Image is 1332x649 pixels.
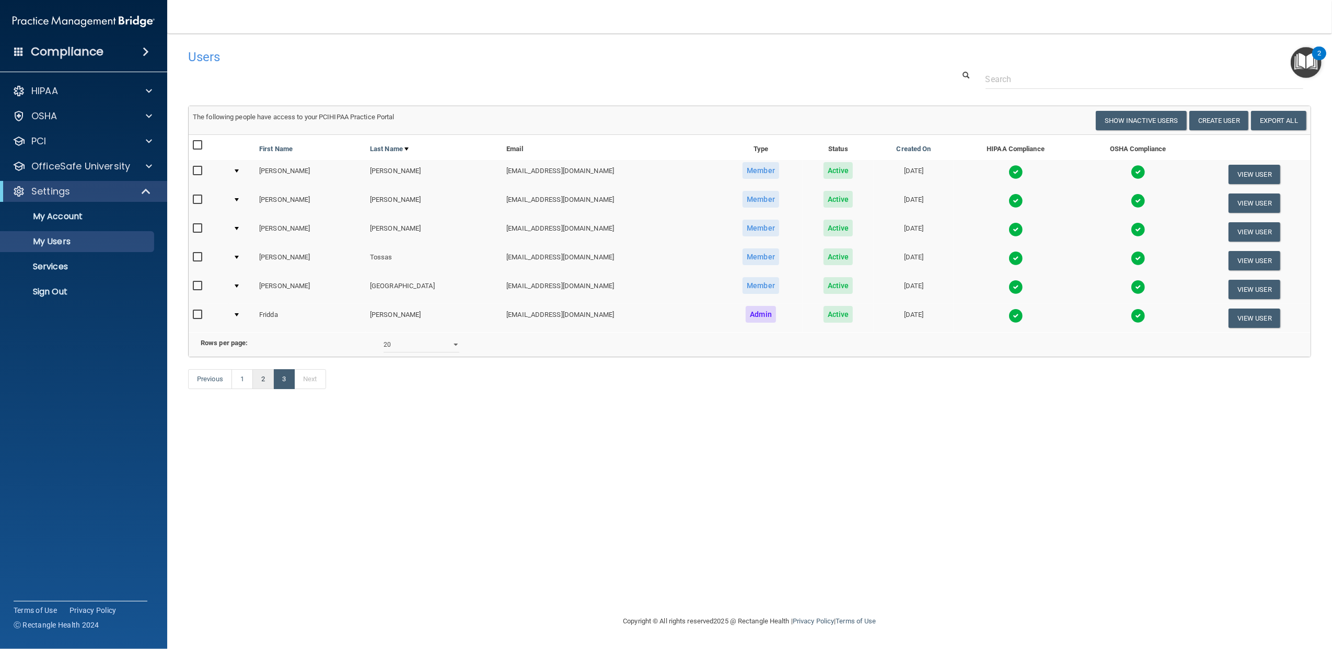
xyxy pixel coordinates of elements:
[1229,193,1280,213] button: View User
[255,275,366,304] td: [PERSON_NAME]
[874,189,954,218] td: [DATE]
[366,218,502,246] td: [PERSON_NAME]
[255,304,366,332] td: Fridda
[1009,222,1023,237] img: tick.e7d51cea.svg
[1131,309,1145,323] img: tick.e7d51cea.svg
[502,160,719,189] td: [EMAIL_ADDRESS][DOMAIN_NAME]
[13,85,152,97] a: HIPAA
[824,306,853,323] span: Active
[259,143,293,155] a: First Name
[1009,251,1023,266] img: tick.e7d51cea.svg
[1317,53,1321,67] div: 2
[803,135,874,160] th: Status
[366,246,502,275] td: Tossas
[1096,111,1187,130] button: Show Inactive Users
[874,304,954,332] td: [DATE]
[294,369,326,389] a: Next
[502,275,719,304] td: [EMAIL_ADDRESS][DOMAIN_NAME]
[1009,280,1023,294] img: tick.e7d51cea.svg
[559,605,941,638] div: Copyright © All rights reserved 2025 @ Rectangle Health | |
[874,160,954,189] td: [DATE]
[743,248,779,265] span: Member
[824,191,853,208] span: Active
[986,70,1303,89] input: Search
[13,11,155,32] img: PMB logo
[70,605,117,616] a: Privacy Policy
[366,304,502,332] td: [PERSON_NAME]
[255,160,366,189] td: [PERSON_NAME]
[255,246,366,275] td: [PERSON_NAME]
[31,135,46,147] p: PCI
[31,110,57,122] p: OSHA
[201,339,248,347] b: Rows per page:
[746,306,776,323] span: Admin
[874,275,954,304] td: [DATE]
[1009,193,1023,208] img: tick.e7d51cea.svg
[1131,280,1145,294] img: tick.e7d51cea.svg
[366,189,502,218] td: [PERSON_NAME]
[1131,193,1145,208] img: tick.e7d51cea.svg
[1251,111,1306,130] a: Export All
[193,113,395,121] span: The following people have access to your PCIHIPAA Practice Portal
[1131,165,1145,179] img: tick.e7d51cea.svg
[502,135,719,160] th: Email
[743,220,779,236] span: Member
[502,189,719,218] td: [EMAIL_ADDRESS][DOMAIN_NAME]
[231,369,253,389] a: 1
[273,369,295,389] a: 3
[824,248,853,265] span: Active
[1229,165,1280,184] button: View User
[824,220,853,236] span: Active
[1009,165,1023,179] img: tick.e7d51cea.svg
[255,189,366,218] td: [PERSON_NAME]
[502,218,719,246] td: [EMAIL_ADDRESS][DOMAIN_NAME]
[14,605,57,616] a: Terms of Use
[954,135,1078,160] th: HIPAA Compliance
[874,218,954,246] td: [DATE]
[836,617,876,625] a: Terms of Use
[743,277,779,294] span: Member
[13,185,152,198] a: Settings
[31,160,130,173] p: OfficeSafe University
[1229,251,1280,270] button: View User
[1229,280,1280,299] button: View User
[188,50,837,64] h4: Users
[1291,47,1322,78] button: Open Resource Center, 2 new notifications
[743,162,779,179] span: Member
[824,277,853,294] span: Active
[13,160,152,173] a: OfficeSafe University
[255,218,366,246] td: [PERSON_NAME]
[1131,222,1145,237] img: tick.e7d51cea.svg
[502,304,719,332] td: [EMAIL_ADDRESS][DOMAIN_NAME]
[1189,111,1248,130] button: Create User
[252,369,274,389] a: 2
[1009,309,1023,323] img: tick.e7d51cea.svg
[31,185,70,198] p: Settings
[31,85,58,97] p: HIPAA
[1131,251,1145,266] img: tick.e7d51cea.svg
[7,261,149,272] p: Services
[14,620,99,630] span: Ⓒ Rectangle Health 2024
[719,135,803,160] th: Type
[370,143,409,155] a: Last Name
[188,369,232,389] a: Previous
[7,236,149,247] p: My Users
[793,617,834,625] a: Privacy Policy
[502,246,719,275] td: [EMAIL_ADDRESS][DOMAIN_NAME]
[824,162,853,179] span: Active
[1229,309,1280,328] button: View User
[13,110,152,122] a: OSHA
[1078,135,1198,160] th: OSHA Compliance
[366,275,502,304] td: [GEOGRAPHIC_DATA]
[13,135,152,147] a: PCI
[897,143,931,155] a: Created On
[7,287,149,297] p: Sign Out
[1229,222,1280,242] button: View User
[874,246,954,275] td: [DATE]
[366,160,502,189] td: [PERSON_NAME]
[7,211,149,222] p: My Account
[743,191,779,208] span: Member
[31,44,103,59] h4: Compliance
